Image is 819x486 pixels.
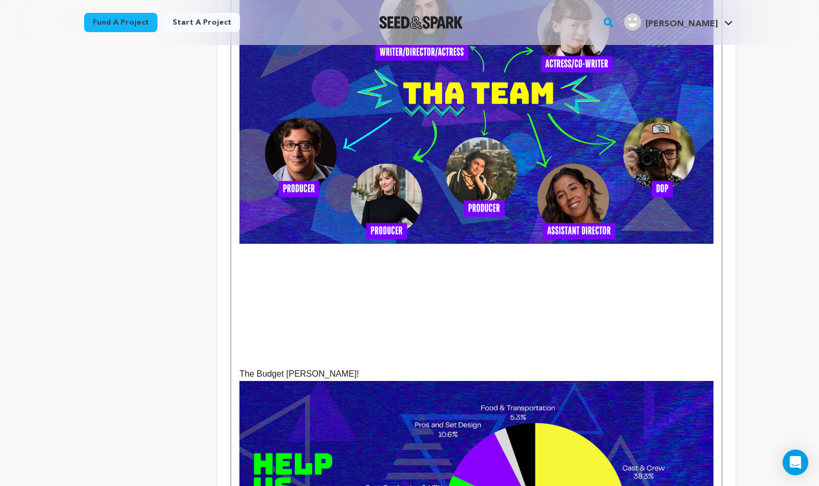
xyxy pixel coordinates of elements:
a: Seed&Spark Homepage [379,16,463,29]
img: user.png [624,13,641,31]
span: [PERSON_NAME] [645,20,718,28]
div: Dani A.'s Profile [624,13,718,31]
img: Seed&Spark Logo Dark Mode [379,16,463,29]
span: Dani A.'s Profile [622,11,735,34]
a: Start a project [164,13,240,32]
p: The Budget [PERSON_NAME]! [239,367,713,381]
a: Fund a project [84,13,157,32]
a: Dani A.'s Profile [622,11,735,31]
div: Open Intercom Messenger [783,450,808,475]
